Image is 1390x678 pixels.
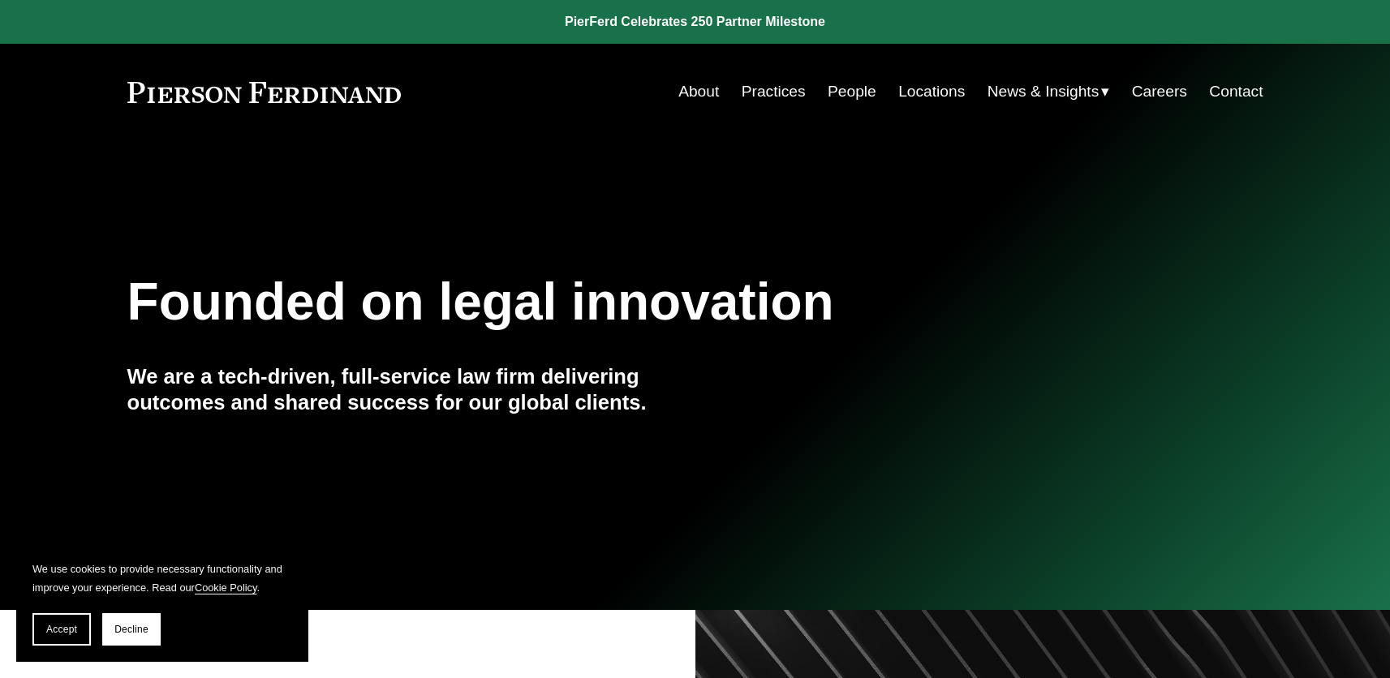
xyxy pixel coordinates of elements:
[828,76,876,107] a: People
[898,76,965,107] a: Locations
[195,581,257,594] a: Cookie Policy
[127,272,1074,332] h1: Founded on legal innovation
[32,560,292,597] p: We use cookies to provide necessary functionality and improve your experience. Read our .
[16,543,308,662] section: Cookie banner
[988,76,1110,107] a: folder dropdown
[46,624,77,635] span: Accept
[127,363,695,416] h4: We are a tech-driven, full-service law firm delivering outcomes and shared success for our global...
[102,613,161,646] button: Decline
[1209,76,1263,107] a: Contact
[742,76,806,107] a: Practices
[988,78,1100,106] span: News & Insights
[1132,76,1187,107] a: Careers
[114,624,148,635] span: Decline
[32,613,91,646] button: Accept
[678,76,719,107] a: About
